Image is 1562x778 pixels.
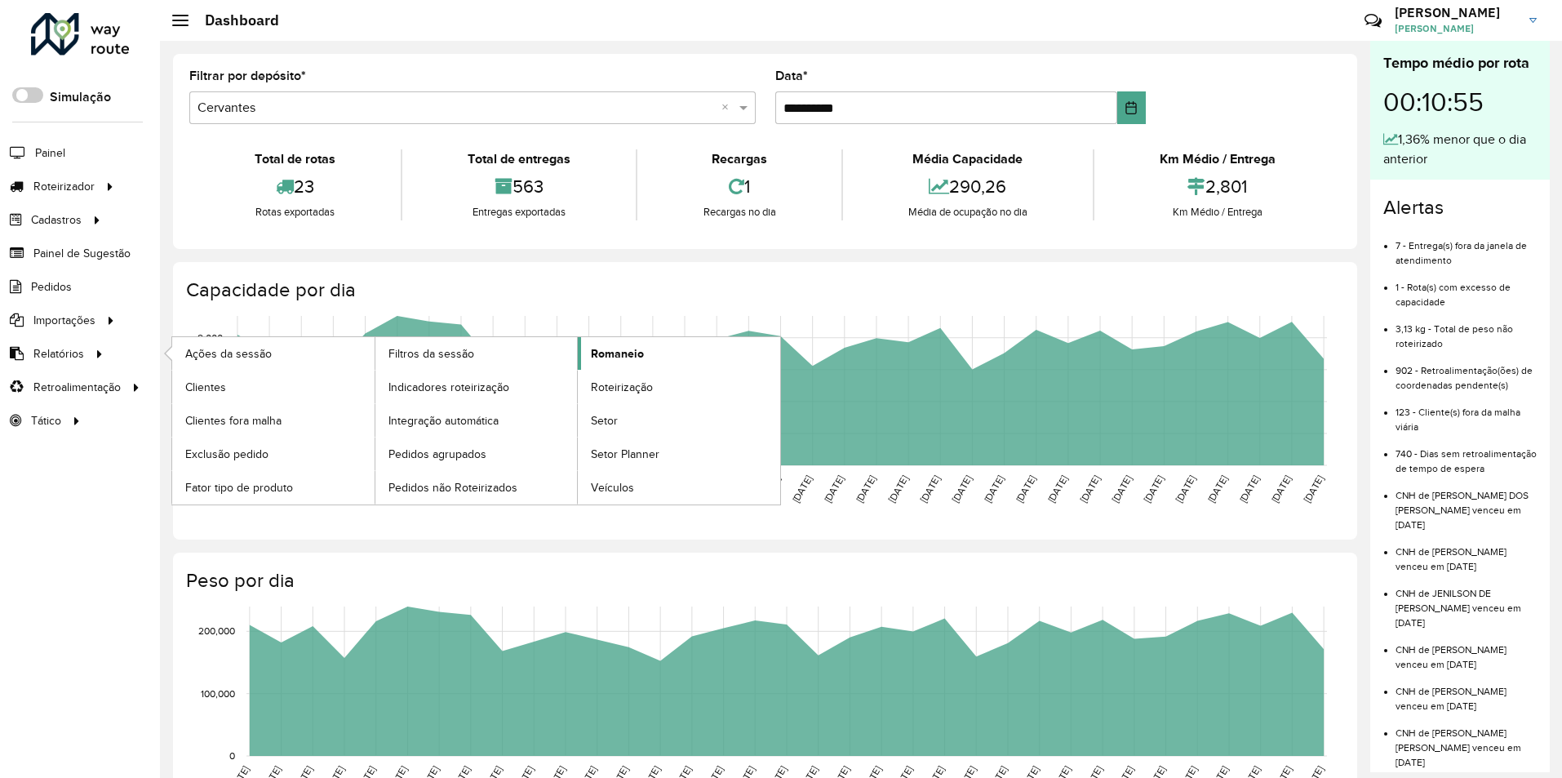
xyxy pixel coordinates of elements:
[406,204,632,220] div: Entregas exportadas
[641,149,836,169] div: Recargas
[189,11,279,29] h2: Dashboard
[578,404,780,437] a: Setor
[406,169,632,204] div: 563
[982,473,1005,505] text: [DATE]
[172,371,375,403] a: Clientes
[1117,91,1146,124] button: Choose Date
[790,473,814,505] text: [DATE]
[193,169,397,204] div: 23
[1396,393,1537,434] li: 123 - Cliente(s) fora da malha viária
[641,169,836,204] div: 1
[375,404,578,437] a: Integração automática
[31,211,82,229] span: Cadastros
[33,245,131,262] span: Painel de Sugestão
[1396,714,1537,770] li: CNH de [PERSON_NAME] [PERSON_NAME] venceu em [DATE]
[822,473,845,505] text: [DATE]
[197,332,223,343] text: 8,000
[1396,532,1537,574] li: CNH de [PERSON_NAME] venceu em [DATE]
[591,446,659,463] span: Setor Planner
[198,625,235,636] text: 200,000
[185,479,293,496] span: Fator tipo de produto
[847,149,1089,169] div: Média Capacidade
[1396,476,1537,532] li: CNH de [PERSON_NAME] DOS [PERSON_NAME] venceu em [DATE]
[918,473,942,505] text: [DATE]
[1396,351,1537,393] li: 902 - Retroalimentação(ões) de coordenadas pendente(s)
[1237,473,1261,505] text: [DATE]
[950,473,974,505] text: [DATE]
[847,204,1089,220] div: Média de ocupação no dia
[35,144,65,162] span: Painel
[185,379,226,396] span: Clientes
[1014,473,1037,505] text: [DATE]
[591,479,634,496] span: Veículos
[1383,52,1537,74] div: Tempo médio por rota
[578,438,780,470] a: Setor Planner
[185,412,282,429] span: Clientes fora malha
[1396,226,1537,268] li: 7 - Entrega(s) fora da janela de atendimento
[1395,21,1517,36] span: [PERSON_NAME]
[1077,473,1101,505] text: [DATE]
[33,345,84,362] span: Relatórios
[229,750,235,761] text: 0
[201,688,235,699] text: 100,000
[1396,630,1537,672] li: CNH de [PERSON_NAME] venceu em [DATE]
[1395,5,1517,20] h3: [PERSON_NAME]
[1302,473,1325,505] text: [DATE]
[189,66,306,86] label: Filtrar por depósito
[388,412,499,429] span: Integração automática
[406,149,632,169] div: Total de entregas
[1383,130,1537,169] div: 1,36% menor que o dia anterior
[1142,473,1165,505] text: [DATE]
[578,371,780,403] a: Roteirização
[186,569,1341,593] h4: Peso por dia
[641,204,836,220] div: Recargas no dia
[193,149,397,169] div: Total de rotas
[1396,268,1537,309] li: 1 - Rota(s) com excesso de capacidade
[1356,3,1391,38] a: Contato Rápido
[31,278,72,296] span: Pedidos
[1396,309,1537,351] li: 3,13 kg - Total de peso não roteirizado
[1396,672,1537,714] li: CNH de [PERSON_NAME] venceu em [DATE]
[886,473,910,505] text: [DATE]
[1205,473,1229,505] text: [DATE]
[388,379,509,396] span: Indicadores roteirização
[193,204,397,220] div: Rotas exportadas
[172,471,375,504] a: Fator tipo de produto
[388,345,474,362] span: Filtros da sessão
[1098,169,1337,204] div: 2,801
[172,337,375,370] a: Ações da sessão
[33,178,95,195] span: Roteirizador
[847,169,1089,204] div: 290,26
[33,379,121,396] span: Retroalimentação
[591,379,653,396] span: Roteirização
[1396,434,1537,476] li: 740 - Dias sem retroalimentação de tempo de espera
[591,412,618,429] span: Setor
[172,404,375,437] a: Clientes fora malha
[185,446,268,463] span: Exclusão pedido
[375,471,578,504] a: Pedidos não Roteirizados
[31,412,61,429] span: Tático
[186,278,1341,302] h4: Capacidade por dia
[185,345,272,362] span: Ações da sessão
[1045,473,1069,505] text: [DATE]
[375,337,578,370] a: Filtros da sessão
[1174,473,1197,505] text: [DATE]
[591,345,644,362] span: Romaneio
[50,87,111,107] label: Simulação
[1396,574,1537,630] li: CNH de JENILSON DE [PERSON_NAME] venceu em [DATE]
[375,438,578,470] a: Pedidos agrupados
[1098,204,1337,220] div: Km Médio / Entrega
[1383,74,1537,130] div: 00:10:55
[1383,196,1537,220] h4: Alertas
[172,438,375,470] a: Exclusão pedido
[1269,473,1293,505] text: [DATE]
[854,473,877,505] text: [DATE]
[375,371,578,403] a: Indicadores roteirização
[578,471,780,504] a: Veículos
[388,479,517,496] span: Pedidos não Roteirizados
[1098,149,1337,169] div: Km Médio / Entrega
[775,66,808,86] label: Data
[388,446,486,463] span: Pedidos agrupados
[33,312,95,329] span: Importações
[1110,473,1134,505] text: [DATE]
